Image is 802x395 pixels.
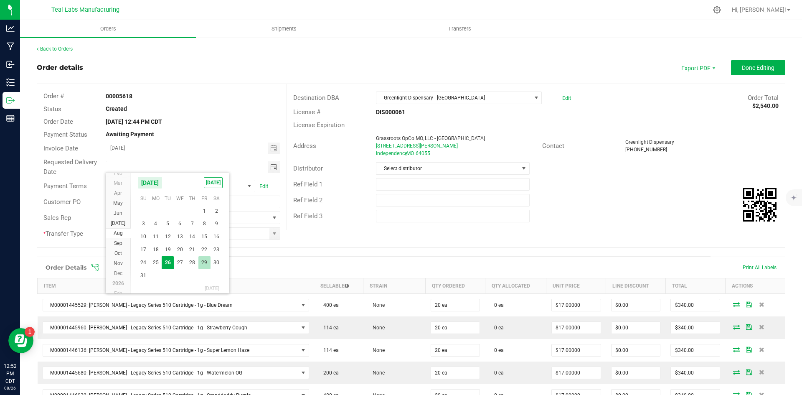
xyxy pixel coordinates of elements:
[137,230,150,243] td: Sunday, August 10, 2025
[743,324,755,329] span: Save Order Detail
[319,325,339,331] span: 114 ea
[198,243,211,256] span: 22
[743,188,777,222] qrcode: 00005618
[137,243,150,256] td: Sunday, August 17, 2025
[752,102,779,109] strong: $2,540.00
[649,139,674,145] span: Dispensary
[363,278,426,294] th: Strain
[431,344,480,356] input: 0
[43,344,309,357] span: NO DATA FOUND
[174,217,186,230] span: 6
[416,150,430,156] span: 64055
[137,192,150,205] th: Su
[406,150,414,156] span: MO
[742,64,774,71] span: Done Editing
[368,302,385,308] span: None
[732,6,786,13] span: Hi, [PERSON_NAME]!
[43,299,298,311] span: M00001445529: [PERSON_NAME] - Legacy Series 510 Cartridge - 1g - Blue Dream
[6,96,15,104] inline-svg: Outbound
[673,60,723,75] li: Export PDF
[712,6,722,14] div: Manage settings
[606,278,666,294] th: Line Discount
[198,192,211,205] th: Fr
[150,243,162,256] td: Monday, August 18, 2025
[150,192,162,205] th: Mo
[20,20,196,38] a: Orders
[25,327,35,337] iframe: Resource center unread badge
[186,192,198,205] th: Th
[174,243,186,256] td: Wednesday, August 20, 2025
[174,243,186,256] span: 20
[426,278,485,294] th: Qty Ordered
[260,25,308,33] span: Shipments
[38,278,314,294] th: Item
[114,240,122,246] span: Sep
[612,322,660,334] input: 0
[293,142,316,150] span: Address
[319,370,339,376] span: 200 ea
[552,367,601,379] input: 0
[106,118,162,125] strong: [DATE] 12:44 PM CDT
[293,165,323,172] span: Distributor
[259,183,268,189] a: Edit
[114,230,123,236] span: Aug
[137,176,162,189] span: [DATE]
[137,256,150,269] span: 24
[211,243,223,256] td: Saturday, August 23, 2025
[665,278,725,294] th: Total
[43,214,71,222] span: Sales Rep
[106,93,132,99] strong: 00005618
[671,299,720,311] input: 0
[743,188,777,222] img: Scan me!
[198,205,211,218] span: 1
[6,78,15,87] inline-svg: Inventory
[162,256,174,269] td: Tuesday, August 26, 2025
[755,302,768,307] span: Delete Order Detail
[490,347,504,353] span: 0 ea
[268,161,280,173] span: Toggle calendar
[174,256,186,269] td: Wednesday, August 27, 2025
[150,217,162,230] td: Monday, August 4, 2025
[671,344,720,356] input: 0
[150,230,162,243] td: Monday, August 11, 2025
[51,6,119,13] span: Teal Labs Manufacturing
[625,139,648,145] span: Greenlight
[755,370,768,375] span: Delete Order Detail
[37,63,83,73] div: Order details
[368,325,385,331] span: None
[204,177,223,188] span: [DATE]
[372,20,548,38] a: Transfers
[106,105,127,112] strong: Created
[162,243,174,256] td: Tuesday, August 19, 2025
[612,367,660,379] input: 0
[319,347,339,353] span: 114 ea
[114,250,122,256] span: Oct
[198,217,211,230] td: Friday, August 8, 2025
[211,230,223,243] td: Saturday, August 16, 2025
[211,217,223,230] td: Saturday, August 9, 2025
[431,299,480,311] input: 0
[376,150,407,156] span: Independence
[542,142,564,150] span: Contact
[6,42,15,51] inline-svg: Manufacturing
[198,256,211,269] td: Friday, August 29, 2025
[6,24,15,33] inline-svg: Analytics
[368,347,385,353] span: None
[43,344,298,356] span: M00001446136: [PERSON_NAME] - Legacy Series 510 Cartridge - 1g - Super Lemon Haze
[485,278,546,294] th: Qty Allocated
[37,46,73,52] a: Back to Orders
[743,302,755,307] span: Save Order Detail
[114,291,122,296] span: Feb
[293,108,320,116] span: License #
[43,230,83,237] span: Transfer Type
[186,217,198,230] span: 7
[755,347,768,352] span: Delete Order Detail
[89,25,127,33] span: Orders
[43,92,64,100] span: Order #
[211,205,223,218] td: Saturday, August 2, 2025
[137,282,223,295] th: [DATE]
[43,145,78,152] span: Invoice Date
[211,256,223,269] td: Saturday, August 30, 2025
